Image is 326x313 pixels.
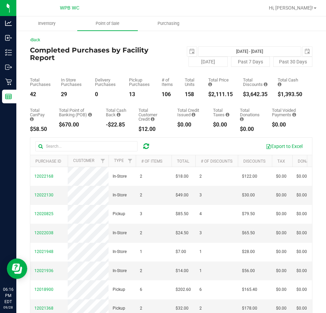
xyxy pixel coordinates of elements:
[140,268,142,274] span: 2
[240,117,244,121] i: Sum of all round-up-to-next-dollar total price adjustments for all purchases in the date range.
[129,78,151,87] div: Pickup Purchases
[242,249,255,255] span: $28.00
[242,211,255,217] span: $79.50
[30,46,171,61] h4: Completed Purchases by Facility Report
[276,173,287,180] span: $0.00
[125,155,136,167] a: Filter
[60,5,79,11] span: WPB WC
[276,305,287,312] span: $0.00
[242,305,257,312] span: $178.00
[296,249,307,255] span: $0.00
[296,230,307,236] span: $0.00
[231,57,270,67] button: Past 7 Days
[35,141,137,151] input: Search...
[199,305,202,312] span: 2
[151,117,154,121] i: Sum of the successful, non-voided payments using account credit for all purchases in the date range.
[77,16,138,31] a: Point of Sale
[177,108,202,117] div: Total Credit Issued
[276,249,287,255] span: $0.00
[176,286,191,293] span: $202.60
[59,122,96,128] div: $670.00
[276,211,287,217] span: $0.00
[185,92,198,97] div: 158
[162,78,175,87] div: # of Items
[296,173,307,180] span: $0.00
[177,159,189,164] a: Total
[189,57,228,67] button: [DATE]
[140,305,142,312] span: 2
[59,108,96,117] div: Total Point of Banking (POB)
[129,92,151,97] div: 13
[138,16,199,31] a: Purchasing
[273,57,312,67] button: Past 30 Days
[140,173,142,180] span: 2
[187,47,197,56] span: select
[176,192,189,198] span: $49.00
[272,108,302,117] div: Total Voided Payments
[34,230,53,235] span: 12022038
[5,93,12,100] inline-svg: Reports
[296,211,307,217] span: $0.00
[296,268,307,274] span: $0.00
[138,126,167,132] div: $12.00
[113,230,127,236] span: In-Store
[298,159,318,164] a: Donation
[276,286,287,293] span: $0.00
[34,211,53,216] span: 12020825
[61,78,85,87] div: In Store Purchases
[113,286,125,293] span: Pickup
[278,82,281,87] i: Sum of the successful, non-voided cash payment transactions for all purchases in the date range. ...
[278,92,302,97] div: $1,393.50
[296,305,307,312] span: $0.00
[261,140,307,152] button: Export to Excel
[264,82,267,87] i: Sum of the discount values applied to the all purchases in the date range.
[5,78,12,85] inline-svg: Retail
[213,108,230,117] div: Total Taxes
[176,305,189,312] span: $32.00
[242,230,255,236] span: $65.50
[199,192,202,198] span: 3
[162,92,175,97] div: 106
[240,108,262,121] div: Total Donations
[30,92,51,97] div: 42
[86,20,129,27] span: Point of Sale
[199,268,202,274] span: 1
[199,286,202,293] span: 6
[106,108,128,117] div: Total Cash Back
[34,306,53,311] span: 12021368
[213,122,230,128] div: $0.00
[138,108,167,121] div: Total Customer Credit
[242,192,255,198] span: $30.00
[199,173,202,180] span: 2
[113,211,125,217] span: Pickup
[278,78,302,87] div: Total Cash
[34,174,53,179] span: 12022168
[276,230,287,236] span: $0.00
[3,305,13,310] p: 09/28
[242,268,255,274] span: $56.00
[303,47,312,56] span: select
[296,192,307,198] span: $0.00
[208,82,212,87] i: Sum of the total prices of all purchases in the date range.
[176,230,189,236] span: $24.50
[113,268,127,274] span: In-Store
[176,173,189,180] span: $18.00
[34,193,53,197] span: 12022130
[242,173,257,180] span: $122.00
[140,286,142,293] span: 6
[140,211,142,217] span: 3
[296,286,307,293] span: $0.00
[148,20,189,27] span: Purchasing
[30,126,49,132] div: $58.50
[243,78,267,87] div: Total Discounts
[113,192,127,198] span: In-Store
[242,286,257,293] span: $165.40
[276,268,287,274] span: $0.00
[208,78,233,87] div: Total Price
[16,16,77,31] a: Inventory
[113,173,127,180] span: In-Store
[95,92,119,97] div: 0
[176,268,189,274] span: $14.00
[88,113,92,117] i: Sum of the successful, non-voided point-of-banking payment transactions, both via payment termina...
[97,155,109,167] a: Filter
